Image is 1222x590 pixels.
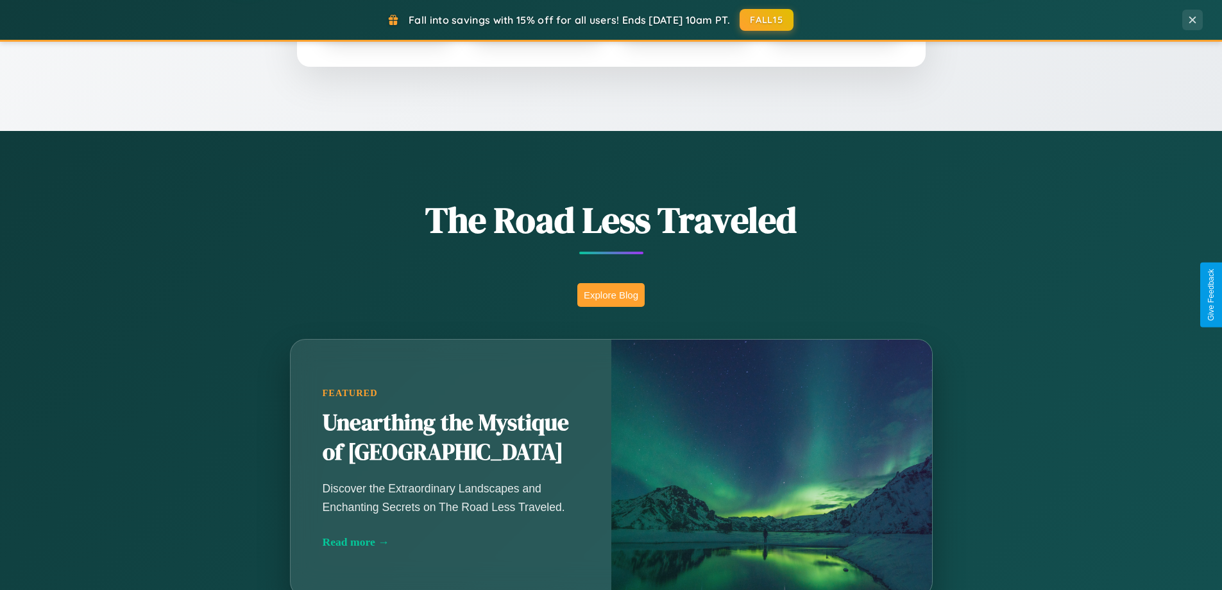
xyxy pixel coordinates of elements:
span: Fall into savings with 15% off for all users! Ends [DATE] 10am PT. [409,13,730,26]
div: Featured [323,388,579,399]
h2: Unearthing the Mystique of [GEOGRAPHIC_DATA] [323,408,579,467]
h1: The Road Less Traveled [226,195,996,245]
button: FALL15 [740,9,793,31]
button: Explore Blog [577,283,645,307]
div: Read more → [323,535,579,549]
div: Give Feedback [1207,269,1216,321]
p: Discover the Extraordinary Landscapes and Enchanting Secrets on The Road Less Traveled. [323,480,579,516]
